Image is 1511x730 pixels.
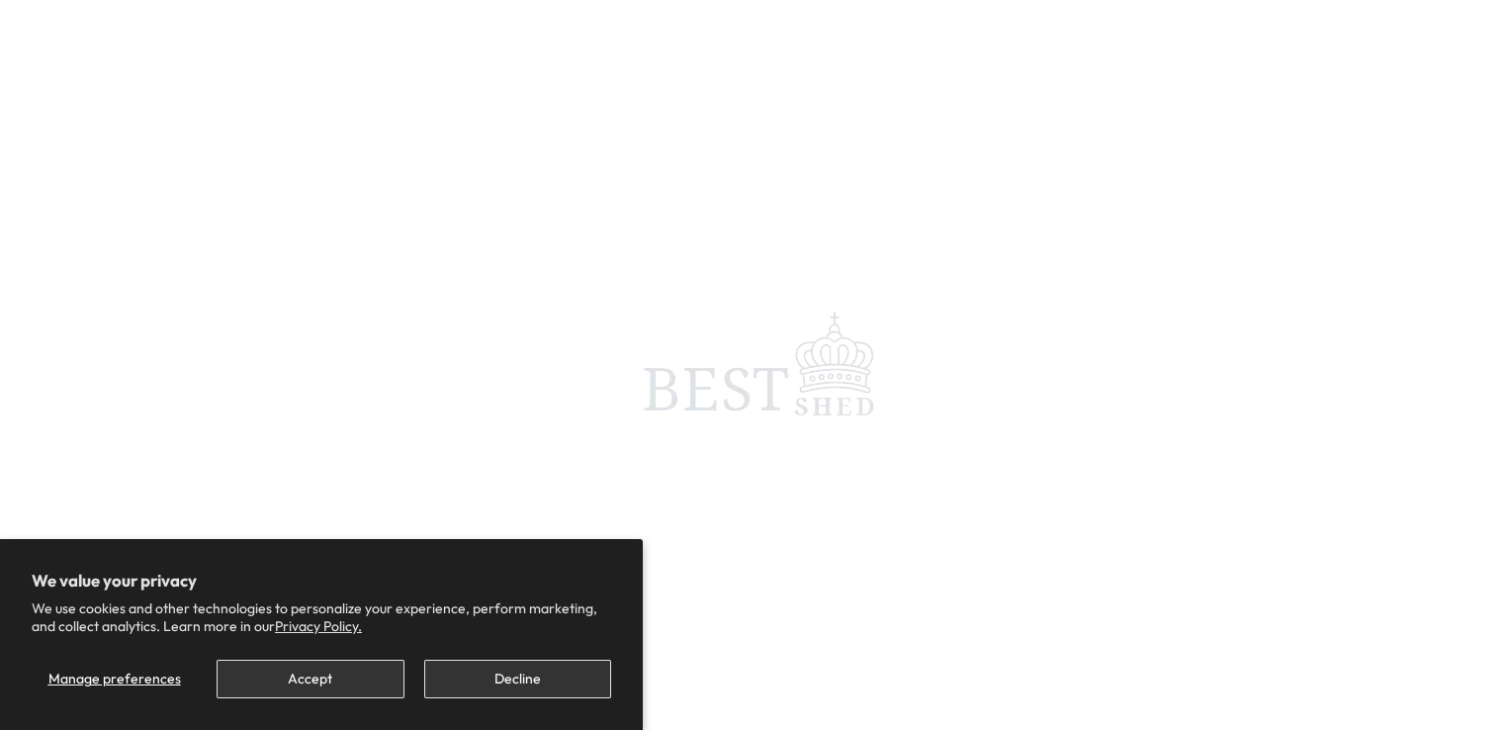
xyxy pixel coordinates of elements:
button: Decline [424,660,611,698]
h2: We value your privacy [32,571,611,591]
button: Accept [217,660,403,698]
span: Manage preferences [48,670,181,687]
button: Manage preferences [32,660,197,698]
p: We use cookies and other technologies to personalize your experience, perform marketing, and coll... [32,599,611,635]
a: Privacy Policy. [275,617,362,635]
